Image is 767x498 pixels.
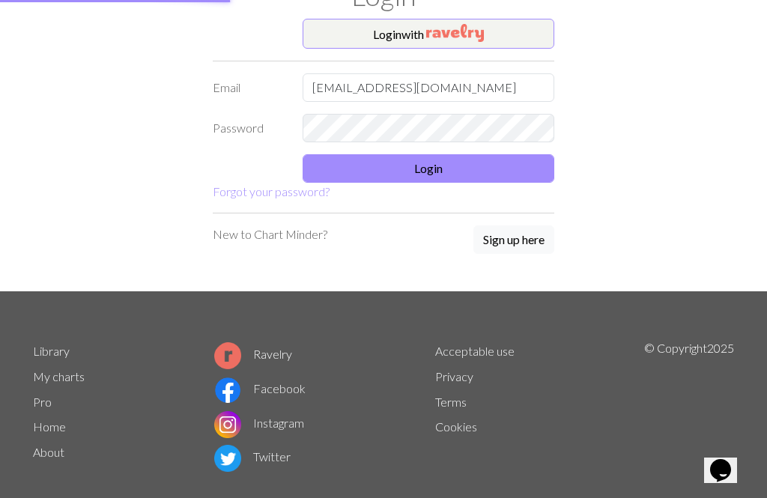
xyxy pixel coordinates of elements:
[473,225,554,255] a: Sign up here
[213,184,330,198] a: Forgot your password?
[214,411,241,438] img: Instagram logo
[473,225,554,254] button: Sign up here
[33,419,66,434] a: Home
[435,369,473,383] a: Privacy
[214,342,241,369] img: Ravelry logo
[214,381,306,395] a: Facebook
[33,344,70,358] a: Library
[33,445,64,459] a: About
[644,339,734,476] p: © Copyright 2025
[435,395,467,409] a: Terms
[426,24,484,42] img: Ravelry
[435,419,477,434] a: Cookies
[204,73,294,102] label: Email
[214,416,304,430] a: Instagram
[303,154,554,183] button: Login
[214,449,291,464] a: Twitter
[214,377,241,404] img: Facebook logo
[704,438,752,483] iframe: chat widget
[214,445,241,472] img: Twitter logo
[204,114,294,142] label: Password
[303,19,554,49] button: Loginwith
[214,347,292,361] a: Ravelry
[213,225,327,243] p: New to Chart Minder?
[33,395,52,409] a: Pro
[33,369,85,383] a: My charts
[435,344,515,358] a: Acceptable use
